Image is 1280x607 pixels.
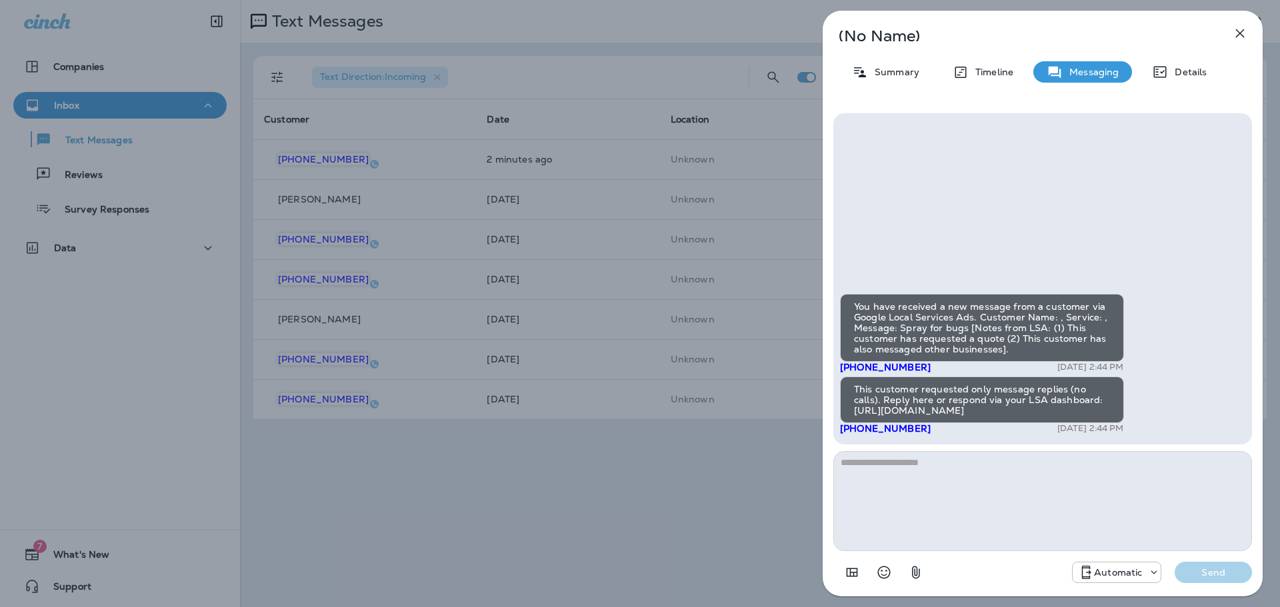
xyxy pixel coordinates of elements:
p: (No Name) [839,31,1203,41]
p: Summary [868,67,919,77]
div: You have received a new message from a customer via Google Local Services Ads. Customer Name: , S... [840,294,1124,362]
p: Timeline [969,67,1013,77]
p: [DATE] 2:44 PM [1057,362,1124,372]
span: [PHONE_NUMBER] [840,361,931,373]
p: [DATE] 2:44 PM [1057,423,1124,434]
p: Messaging [1063,67,1119,77]
span: [PHONE_NUMBER] [840,422,931,434]
button: Add in a premade template [839,559,865,586]
p: Details [1168,67,1207,77]
p: Automatic [1094,567,1142,578]
button: Select an emoji [871,559,897,586]
div: This customer requested only message replies (no calls). Reply here or respond via your LSA dashb... [840,376,1124,423]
